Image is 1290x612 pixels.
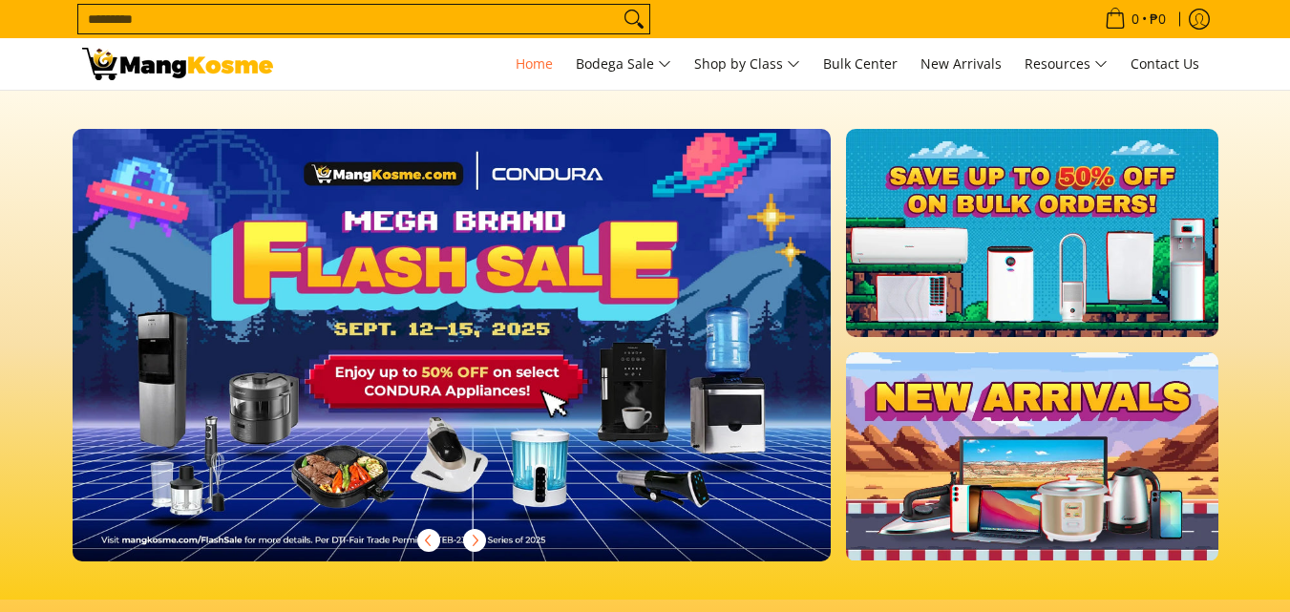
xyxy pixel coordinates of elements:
[82,48,273,80] img: Mang Kosme: Your Home Appliances Warehouse Sale Partner!
[454,519,496,561] button: Next
[1131,54,1199,73] span: Contact Us
[619,5,649,33] button: Search
[814,38,907,90] a: Bulk Center
[1129,12,1142,26] span: 0
[685,38,810,90] a: Shop by Class
[566,38,681,90] a: Bodega Sale
[506,38,562,90] a: Home
[73,129,832,561] img: Desktop homepage 29339654 2507 42fb b9ff a0650d39e9ed
[1025,53,1108,76] span: Resources
[1015,38,1117,90] a: Resources
[516,54,553,73] span: Home
[920,54,1002,73] span: New Arrivals
[694,53,800,76] span: Shop by Class
[823,54,898,73] span: Bulk Center
[911,38,1011,90] a: New Arrivals
[408,519,450,561] button: Previous
[292,38,1209,90] nav: Main Menu
[1121,38,1209,90] a: Contact Us
[1099,9,1172,30] span: •
[576,53,671,76] span: Bodega Sale
[1147,12,1169,26] span: ₱0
